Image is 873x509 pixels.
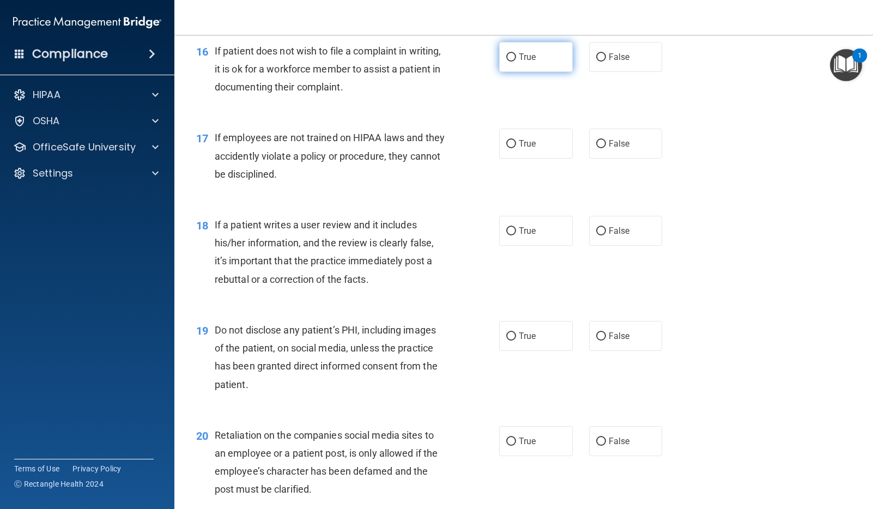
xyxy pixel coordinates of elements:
input: True [506,438,516,446]
p: OSHA [33,114,60,128]
p: Settings [33,167,73,180]
input: True [506,53,516,62]
img: PMB logo [13,11,161,33]
span: True [519,226,536,236]
span: False [609,138,630,149]
input: True [506,332,516,341]
div: 1 [858,56,862,70]
p: OfficeSafe University [33,141,136,154]
input: True [506,140,516,148]
span: If a patient writes a user review and it includes his/her information, and the review is clearly ... [215,219,434,285]
span: 18 [196,219,208,232]
span: False [609,436,630,446]
span: If patient does not wish to file a complaint in writing, it is ok for a workforce member to assis... [215,45,441,93]
span: 19 [196,324,208,337]
input: False [596,53,606,62]
span: False [609,331,630,341]
button: Open Resource Center, 1 new notification [830,49,862,81]
input: False [596,140,606,148]
span: False [609,226,630,236]
span: True [519,436,536,446]
span: If employees are not trained on HIPAA laws and they accidently violate a policy or procedure, the... [215,132,445,179]
a: HIPAA [13,88,159,101]
span: True [519,52,536,62]
input: False [596,332,606,341]
span: 16 [196,45,208,58]
a: OSHA [13,114,159,128]
input: True [506,227,516,235]
input: False [596,227,606,235]
span: Do not disclose any patient’s PHI, including images of the patient, on social media, unless the p... [215,324,438,390]
a: Privacy Policy [72,463,122,474]
span: True [519,138,536,149]
span: Retaliation on the companies social media sites to an employee or a patient post, is only allowed... [215,429,438,495]
h4: Compliance [32,46,108,62]
span: 17 [196,132,208,145]
p: HIPAA [33,88,60,101]
a: Terms of Use [14,463,59,474]
a: OfficeSafe University [13,141,159,154]
input: False [596,438,606,446]
a: Settings [13,167,159,180]
span: True [519,331,536,341]
span: 20 [196,429,208,443]
span: False [609,52,630,62]
span: Ⓒ Rectangle Health 2024 [14,478,104,489]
